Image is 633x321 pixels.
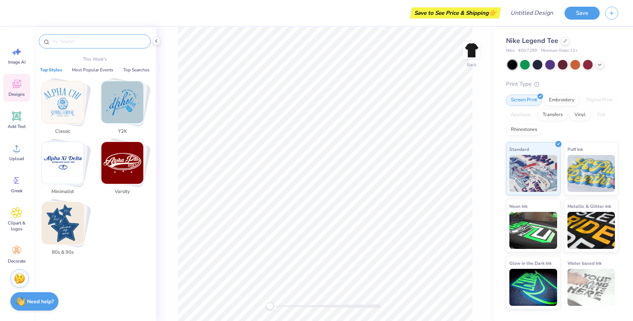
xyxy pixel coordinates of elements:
span: Minimum Order: 12 + [541,48,578,54]
button: Save [565,7,600,20]
span: Standard [509,145,529,153]
p: This Week's [83,56,107,62]
img: Puff Ink [567,155,615,192]
span: # DV7299 [518,48,537,54]
img: Back [464,43,479,58]
img: Classic [42,81,84,123]
span: Clipart & logos [4,220,29,232]
input: Try "Alpha" [51,38,146,45]
span: Nike Legend Tee [506,36,558,45]
span: Designs [9,91,25,97]
span: Puff Ink [567,145,583,153]
span: Classic [51,128,75,135]
span: Minimalist [51,188,75,196]
button: Top Styles [38,66,64,74]
div: Digital Print [582,95,617,106]
div: Transfers [538,109,567,121]
button: Stack Card Button Varsity [97,142,153,199]
span: Water based Ink [567,259,602,267]
span: Nike [506,48,515,54]
img: Minimalist [42,142,84,184]
img: Water based Ink [567,269,615,306]
span: 80s & 90s [51,249,75,256]
div: Vinyl [570,109,590,121]
button: Stack Card Button Minimalist [37,142,93,199]
img: Varsity [101,142,143,184]
div: Foil [593,109,610,121]
img: 80s & 90s [42,202,84,244]
span: Varsity [110,188,134,196]
div: Back [467,61,476,68]
img: Metallic & Glitter Ink [567,212,615,249]
span: Add Text [8,124,26,129]
div: Embroidery [544,95,579,106]
button: Most Popular Events [70,66,115,74]
img: Glow in the Dark Ink [509,269,557,306]
span: Upload [9,156,24,162]
img: Standard [509,155,557,192]
strong: Need help? [27,298,54,305]
div: Applique [506,109,536,121]
button: Top Searches [121,66,152,74]
input: Untitled Design [505,6,559,20]
span: Glow in the Dark Ink [509,259,552,267]
span: Metallic & Glitter Ink [567,202,611,210]
img: Neon Ink [509,212,557,249]
div: Save to See Price & Shipping [412,7,499,18]
div: Rhinestones [506,124,542,135]
span: Greek [11,188,23,194]
button: Stack Card Button Y2K [97,81,153,138]
span: Y2K [110,128,134,135]
span: 👉 [489,8,497,17]
div: Accessibility label [266,303,274,310]
div: Screen Print [506,95,542,106]
button: Stack Card Button Classic [37,81,93,138]
span: Decorate [8,258,26,264]
span: Image AI [8,59,26,65]
button: Stack Card Button 80s & 90s [37,202,93,259]
span: Neon Ink [509,202,527,210]
img: Y2K [101,81,143,123]
div: Print Type [506,80,618,88]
